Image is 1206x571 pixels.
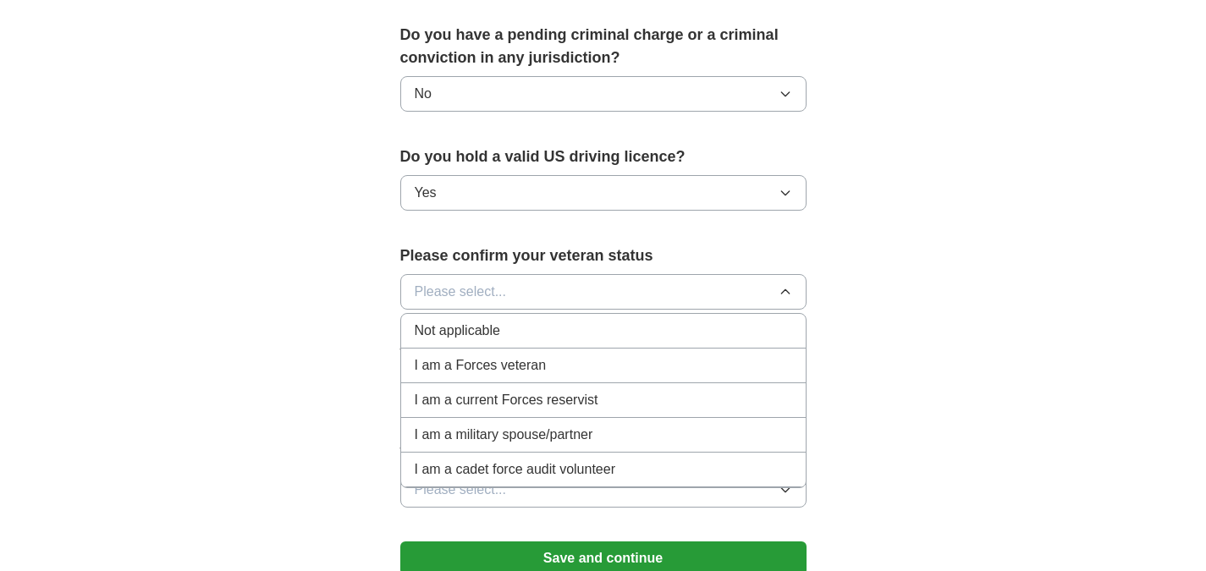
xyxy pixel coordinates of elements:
[415,480,507,500] span: Please select...
[400,24,807,69] label: Do you have a pending criminal charge or a criminal conviction in any jurisdiction?
[400,244,807,267] label: Please confirm your veteran status
[400,145,807,168] label: Do you hold a valid US driving licence?
[415,84,432,104] span: No
[400,472,807,508] button: Please select...
[400,175,807,211] button: Yes
[415,282,507,302] span: Please select...
[415,459,615,480] span: I am a cadet force audit volunteer
[415,183,437,203] span: Yes
[415,321,500,341] span: Not applicable
[415,390,598,410] span: I am a current Forces reservist
[415,355,547,376] span: I am a Forces veteran
[400,274,807,310] button: Please select...
[415,425,593,445] span: I am a military spouse/partner
[400,76,807,112] button: No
